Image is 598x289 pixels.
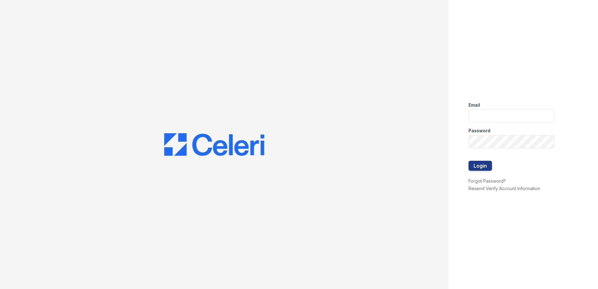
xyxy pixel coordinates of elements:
[469,102,480,108] label: Email
[164,133,264,156] img: CE_Logo_Blue-a8612792a0a2168367f1c8372b55b34899dd931a85d93a1a3d3e32e68fde9ad4.png
[469,128,490,134] label: Password
[469,178,506,184] a: Forgot Password?
[469,186,540,191] a: Resend Verify Account Information
[469,161,492,171] button: Login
